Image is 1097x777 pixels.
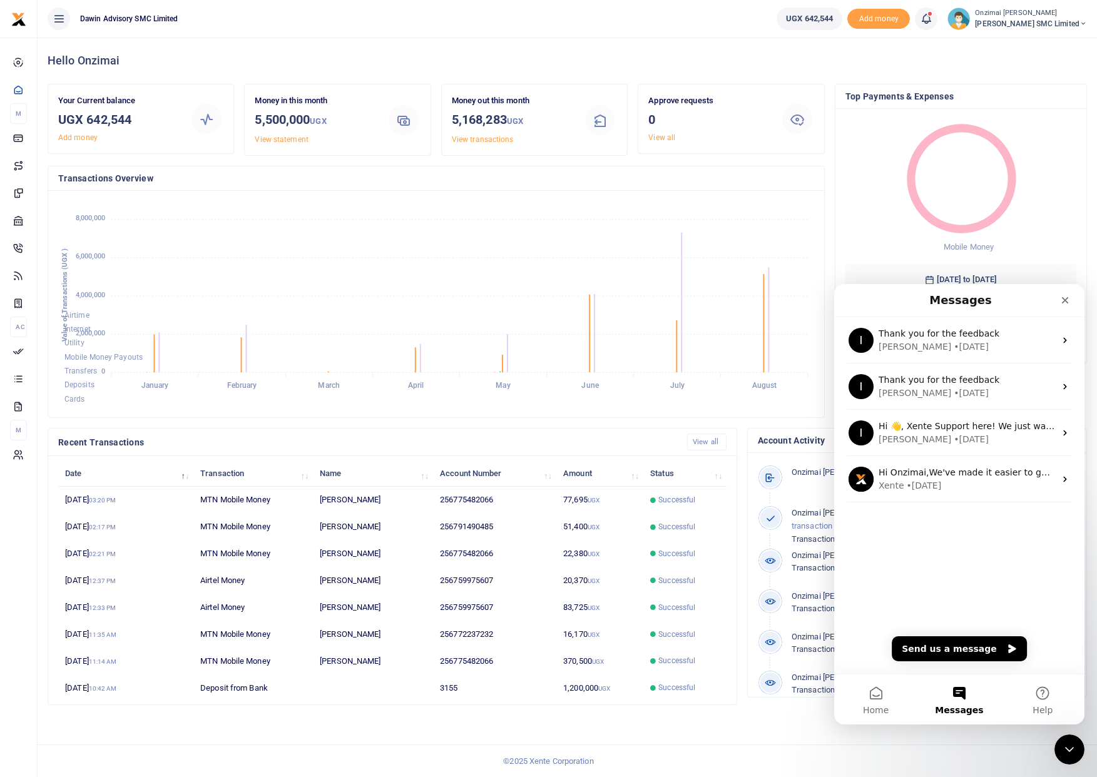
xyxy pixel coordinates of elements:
[58,487,193,514] td: [DATE]
[318,382,340,390] tspan: March
[76,253,105,261] tspan: 6,000,000
[947,8,1087,30] a: profile-user Onzimai [PERSON_NAME] [PERSON_NAME] SMC Limited
[658,655,695,666] span: Successful
[64,311,89,320] span: Airtime
[11,12,26,27] img: logo-small
[792,632,884,641] span: Onzimai [PERSON_NAME]
[58,594,193,621] td: [DATE]
[64,367,97,375] span: Transfers
[975,8,1087,19] small: Onzimai [PERSON_NAME]
[556,674,643,701] td: 1,200,000
[120,149,155,162] div: • [DATE]
[313,621,433,648] td: [PERSON_NAME]
[658,602,695,613] span: Successful
[792,644,845,654] span: Transaction ID
[313,541,433,567] td: [PERSON_NAME]
[658,629,695,640] span: Successful
[556,647,643,674] td: 370,500
[433,621,556,648] td: 256772237232
[792,467,884,477] span: Onzimai [PERSON_NAME]
[44,149,117,162] div: [PERSON_NAME]
[496,382,510,390] tspan: May
[658,682,695,693] span: Successful
[58,647,193,674] td: [DATE]
[792,591,884,601] span: Onzimai [PERSON_NAME]
[193,514,313,541] td: MTN Mobile Money
[792,551,884,560] span: Onzimai [PERSON_NAME]
[648,94,770,108] p: Approve requests
[73,195,108,208] div: • [DATE]
[58,621,193,648] td: [DATE]
[658,521,695,532] span: Successful
[313,594,433,621] td: [PERSON_NAME]
[313,514,433,541] td: [PERSON_NAME]
[76,329,105,337] tspan: 2,000,000
[227,382,257,390] tspan: February
[433,647,556,674] td: 256775482066
[556,514,643,541] td: 51,400
[792,685,845,694] span: Transaction ID
[847,9,910,29] li: Toup your wallet
[556,460,643,487] th: Amount: activate to sort column ascending
[64,339,84,348] span: Utility
[58,541,193,567] td: [DATE]
[193,621,313,648] td: MTN Mobile Money
[58,352,193,377] button: Send us a message
[10,103,27,124] li: M
[61,248,69,342] text: Value of Transactions (UGX )
[452,110,573,131] h3: 5,168,283
[58,674,193,701] td: [DATE]
[44,195,70,208] div: Xente
[141,382,169,390] tspan: January
[255,110,376,131] h3: 5,500,000
[193,594,313,621] td: Airtel Money
[975,18,1087,29] span: [PERSON_NAME] SMC Limited
[58,567,193,594] td: [DATE]
[792,631,1005,657] p: has viewed a payout transaction a615e10c-aea3-4c97-0140-08dddbdb7803
[845,89,1076,103] h4: Top Payments & Expenses
[648,133,675,142] a: View all
[64,381,94,390] span: Deposits
[48,54,1087,68] h4: Hello Onzimai
[193,541,313,567] td: MTN Mobile Money
[658,494,695,505] span: Successful
[14,183,39,208] img: Profile image for Xente
[75,13,183,24] span: Dawin Advisory SMC Limited
[670,382,685,390] tspan: July
[193,487,313,514] td: MTN Mobile Money
[792,508,884,517] span: Onzimai [PERSON_NAME]
[588,551,600,557] small: UGX
[89,497,116,504] small: 03:20 PM
[581,382,599,390] tspan: June
[588,604,600,611] small: UGX
[556,594,643,621] td: 83,725
[752,382,777,390] tspan: August
[10,420,27,440] li: M
[193,647,313,674] td: MTN Mobile Money
[452,94,573,108] p: Money out this month
[792,466,1005,479] p: signed-in
[58,435,677,449] h4: Recent Transactions
[786,13,833,25] span: UGX 642,544
[198,422,218,430] span: Help
[845,265,1076,295] h6: [DATE] to [DATE]
[313,460,433,487] th: Name: activate to sort column ascending
[556,541,643,567] td: 22,380
[847,9,910,29] span: Add money
[89,658,117,665] small: 11:14 AM
[758,434,1076,447] h4: Account Activity
[167,390,250,440] button: Help
[433,460,556,487] th: Account Number: activate to sort column ascending
[507,116,523,126] small: UGX
[588,631,600,638] small: UGX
